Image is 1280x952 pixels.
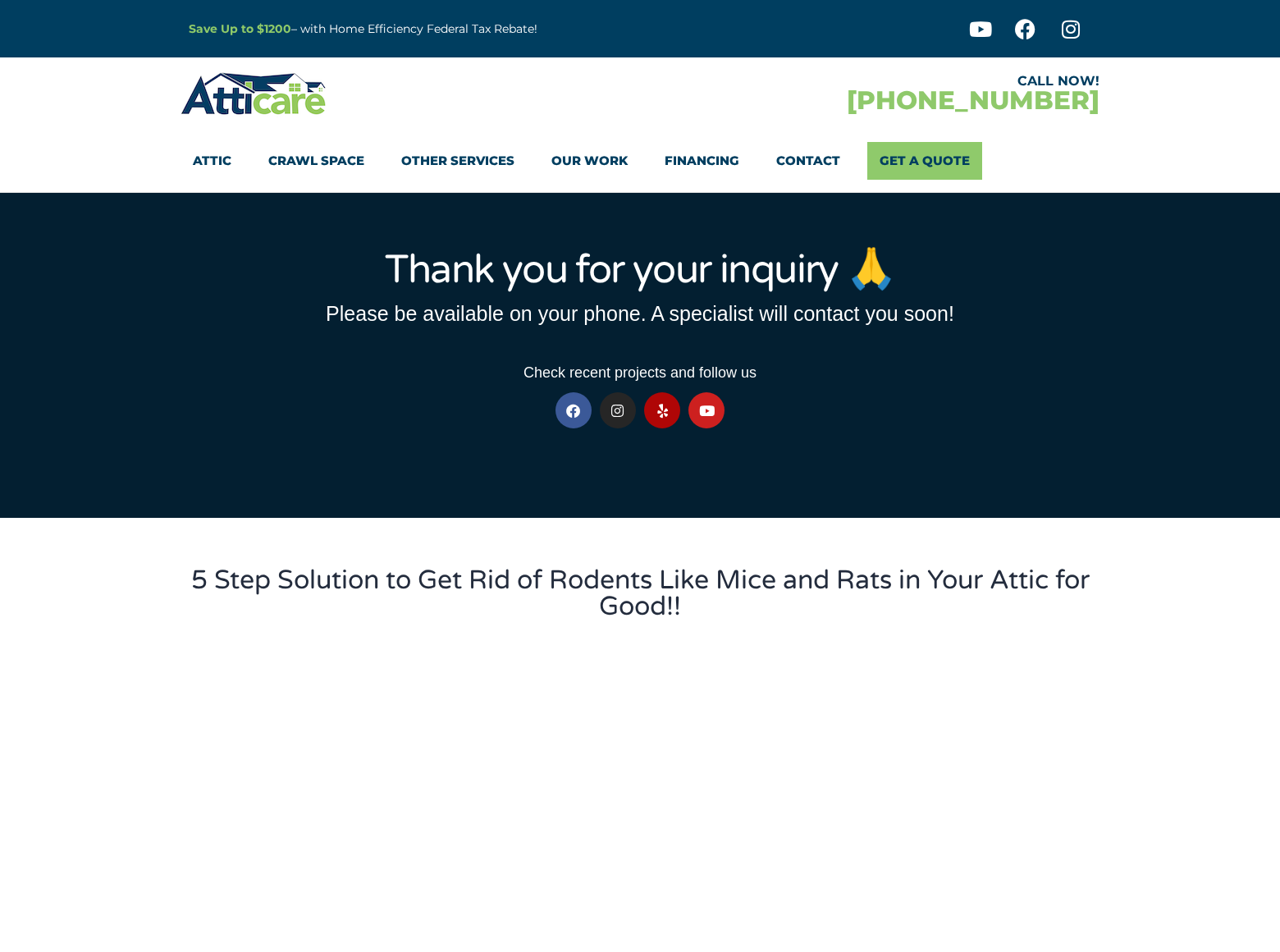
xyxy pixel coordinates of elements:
a: Contact [776,142,840,180]
a: Save Up to $1200 [189,21,291,36]
a: Other Services [401,142,514,180]
nav: Menu [193,142,1087,180]
a: Crawl Space [268,142,364,180]
a: Attic [193,142,231,180]
h3: Please be available on your phone. A specialist will contact you soon! [189,304,1091,324]
h3: 5 Step Solution to Get Rid of Rodents Like Mice and Rats in Your Attic for Good!! [189,567,1091,620]
h3: Check recent projects and follow us [189,365,1091,380]
a: Get A Quote [867,142,982,180]
a: Financing [665,142,739,180]
a: Our Work [551,142,628,180]
h1: Thank you for your inquiry 🙏 [189,250,1091,290]
div: CALL NOW! [640,75,1099,88]
p: – with Home Efficiency Federal Tax Rebate! [189,20,720,39]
